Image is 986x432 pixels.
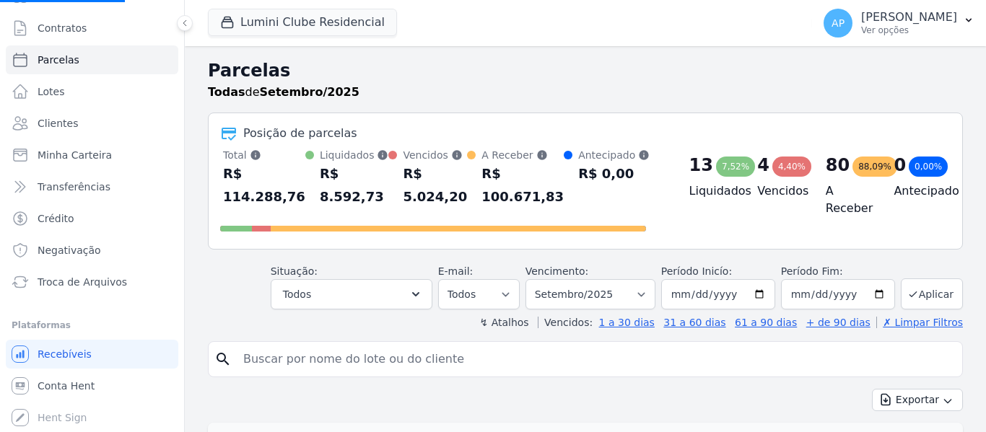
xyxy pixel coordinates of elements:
[38,148,112,162] span: Minha Carteira
[661,265,732,277] label: Período Inicío:
[223,162,305,208] div: R$ 114.288,76
[6,340,178,369] a: Recebíveis
[894,182,939,200] h4: Antecipado
[689,154,713,177] div: 13
[223,148,305,162] div: Total
[38,180,110,194] span: Transferências
[6,236,178,265] a: Negativação
[6,268,178,296] a: Troca de Arquivos
[6,45,178,74] a: Parcelas
[320,148,389,162] div: Liquidados
[243,125,357,142] div: Posição de parcelas
[481,148,564,162] div: A Receber
[757,154,769,177] div: 4
[525,265,588,277] label: Vencimento:
[38,379,95,393] span: Conta Hent
[479,317,528,328] label: ↯ Atalhos
[6,371,178,400] a: Conta Hent
[214,351,232,368] i: search
[826,154,850,177] div: 80
[757,182,803,200] h4: Vencidos
[894,154,906,177] div: 0
[38,53,79,67] span: Parcelas
[208,85,245,99] strong: Todas
[12,317,173,334] div: Plataformas
[876,317,963,328] a: ✗ Limpar Filtros
[38,347,92,361] span: Recebíveis
[481,162,564,208] div: R$ 100.671,83
[6,77,178,106] a: Lotes
[403,148,467,162] div: Vencidos
[38,21,87,35] span: Contratos
[271,279,432,309] button: Todos
[852,157,897,177] div: 88,09%
[538,317,593,328] label: Vencidos:
[38,243,101,257] span: Negativação
[438,265,474,277] label: E-mail:
[38,211,74,226] span: Crédito
[716,157,755,177] div: 7,52%
[832,18,845,28] span: AP
[806,317,871,328] a: + de 90 dias
[578,148,650,162] div: Antecipado
[909,157,948,177] div: 0,00%
[6,109,178,138] a: Clientes
[812,3,986,43] button: AP [PERSON_NAME] Ver opções
[872,389,963,411] button: Exportar
[6,204,178,233] a: Crédito
[735,317,797,328] a: 61 a 90 dias
[578,162,650,185] div: R$ 0,00
[283,286,311,303] span: Todos
[260,85,359,99] strong: Setembro/2025
[861,10,957,25] p: [PERSON_NAME]
[901,278,963,309] button: Aplicar
[271,265,318,277] label: Situação:
[861,25,957,36] p: Ver opções
[689,182,735,200] h4: Liquidados
[6,172,178,201] a: Transferências
[781,264,895,279] label: Período Fim:
[208,58,963,84] h2: Parcelas
[38,84,65,99] span: Lotes
[320,162,389,208] div: R$ 8.592,73
[6,141,178,169] a: Minha Carteira
[208,84,359,101] p: de
[403,162,467,208] div: R$ 5.024,20
[663,317,725,328] a: 31 a 60 dias
[6,14,178,43] a: Contratos
[772,157,811,177] div: 4,40%
[826,182,871,217] h4: A Receber
[38,275,127,289] span: Troca de Arquivos
[208,9,397,36] button: Lumini Clube Residencial
[235,345,956,374] input: Buscar por nome do lote ou do cliente
[38,116,78,131] span: Clientes
[599,317,655,328] a: 1 a 30 dias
